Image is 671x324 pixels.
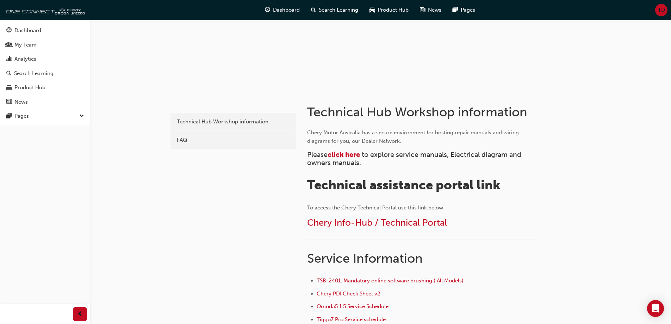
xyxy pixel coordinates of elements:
a: Omoda5 1.5 Service Schedule [317,303,389,310]
span: prev-icon [77,310,83,319]
span: down-icon [79,112,84,121]
a: Search Learning [3,67,87,80]
span: people-icon [6,42,12,48]
a: pages-iconPages [447,3,481,17]
a: TSB-2401: Mandatory online software brushing ( All Models) [317,277,464,284]
div: My Team [14,41,37,49]
span: search-icon [311,6,316,14]
button: DashboardMy TeamAnalyticsSearch LearningProduct HubNews [3,23,87,110]
span: news-icon [420,6,425,14]
a: Chery PDI Check Sheet v2 [317,291,380,297]
span: Product Hub [378,6,409,14]
span: guage-icon [265,6,270,14]
a: FAQ [173,134,293,146]
div: FAQ [177,136,290,144]
span: Pages [461,6,475,14]
a: Analytics [3,53,87,66]
span: pages-icon [453,6,458,14]
a: Tiggo7 Pro Service schedule [317,316,386,323]
div: Search Learning [14,69,54,78]
span: search-icon [6,71,11,77]
span: Technical assistance portal link [307,177,501,192]
button: Pages [3,110,87,123]
a: click here [328,151,360,159]
span: Service Information [307,251,423,266]
div: Dashboard [14,26,41,35]
a: Chery Info-Hub / Technical Portal [307,217,447,228]
span: car-icon [369,6,375,14]
span: chart-icon [6,56,12,62]
div: Product Hub [14,84,45,92]
a: Dashboard [3,24,87,37]
span: pages-icon [6,113,12,120]
div: Analytics [14,55,36,63]
span: guage-icon [6,27,12,34]
h1: Technical Hub Workshop information [307,104,538,120]
a: Product Hub [3,81,87,94]
img: oneconnect [4,3,85,17]
span: Chery Motor Australia has a secure environment for hosting repair manuals and wiring diagrams for... [307,129,520,144]
a: car-iconProduct Hub [364,3,414,17]
div: Pages [14,112,29,120]
span: Please [307,151,328,159]
a: Technical Hub Workshop information [173,116,293,128]
a: News [3,96,87,109]
button: TD [655,4,667,16]
div: News [14,98,28,106]
div: Open Intercom Messenger [647,300,664,317]
span: to explore service manuals, Electrical diagram and owners manuals. [307,151,523,167]
span: Search Learning [319,6,358,14]
span: To access the Chery Technical Portal use this link below [307,204,443,211]
span: TD [658,6,665,14]
span: news-icon [6,99,12,105]
span: Dashboard [273,6,300,14]
a: search-iconSearch Learning [305,3,364,17]
a: news-iconNews [414,3,447,17]
div: Technical Hub Workshop information [177,118,290,126]
span: car-icon [6,85,12,91]
span: News [428,6,441,14]
a: My Team [3,38,87,51]
a: guage-iconDashboard [259,3,305,17]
